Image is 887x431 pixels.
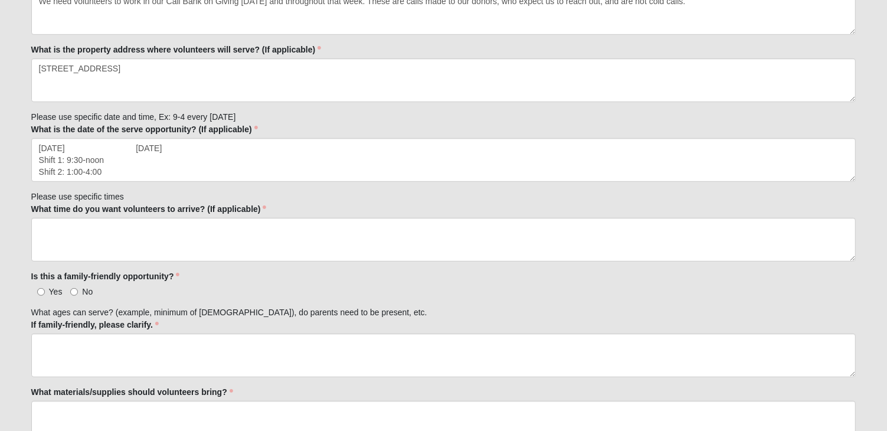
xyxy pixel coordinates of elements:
[31,44,322,55] label: What is the property address where volunteers will serve? (If applicable)
[49,287,63,296] span: Yes
[31,386,233,398] label: What materials/supplies should volunteers bring?
[31,319,159,331] label: If family-friendly, please clarify.
[31,123,258,135] label: What is the date of the serve opportunity? (If applicable)
[31,270,180,282] label: Is this a family-friendly opportunity?
[70,288,78,296] input: No
[82,287,93,296] span: No
[31,203,267,215] label: What time do you want volunteers to arrive? (If applicable)
[37,288,45,296] input: Yes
